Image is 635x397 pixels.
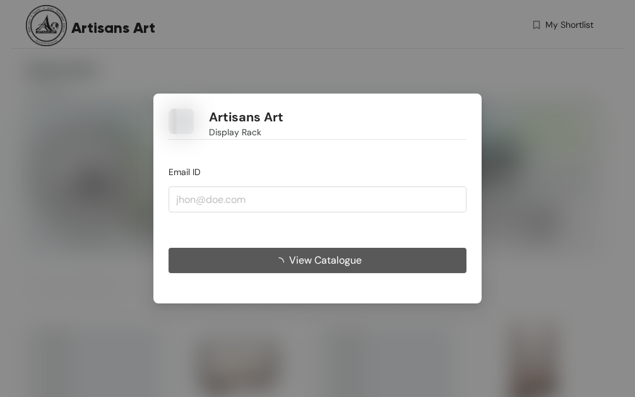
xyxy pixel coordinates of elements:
[169,109,194,134] img: Buyer Portal
[209,109,283,125] h1: Artisans Art
[289,252,362,268] span: View Catalogue
[274,257,289,267] span: loading
[169,166,201,178] span: Email ID
[209,125,261,139] span: Display Rack
[169,186,466,212] input: jhon@doe.com
[169,248,466,273] button: View Catalogue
